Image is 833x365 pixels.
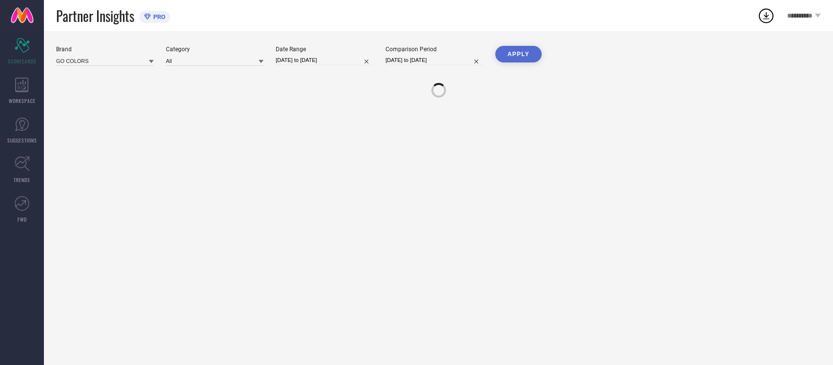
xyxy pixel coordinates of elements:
span: Partner Insights [56,6,134,26]
span: TRENDS [14,176,30,183]
input: Select comparison period [386,55,483,65]
div: Open download list [757,7,775,24]
button: APPLY [495,46,542,62]
span: WORKSPACE [9,97,36,104]
div: Comparison Period [386,46,483,53]
div: Category [166,46,264,53]
span: FWD [18,216,27,223]
span: SCORECARDS [8,58,37,65]
span: PRO [151,13,165,20]
input: Select date range [276,55,373,65]
span: SUGGESTIONS [7,137,37,144]
div: Date Range [276,46,373,53]
div: Brand [56,46,154,53]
